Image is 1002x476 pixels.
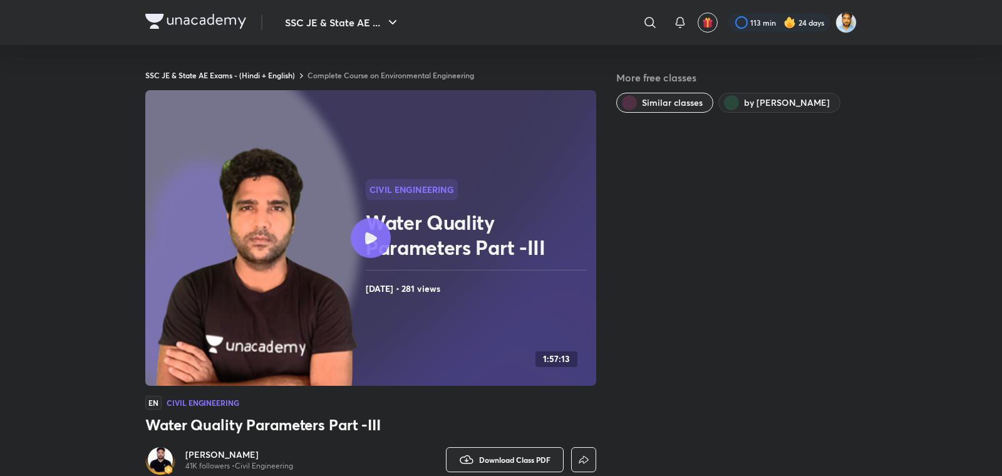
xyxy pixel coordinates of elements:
[145,415,596,435] h3: Water Quality Parameters Part -III
[167,399,239,406] h4: Civil Engineering
[783,16,796,29] img: streak
[307,70,474,80] a: Complete Course on Environmental Engineering
[366,210,591,260] h2: Water Quality Parameters Part -III
[642,96,703,109] span: Similar classes
[164,465,173,474] img: badge
[698,13,718,33] button: avatar
[616,70,857,85] h5: More free classes
[145,396,162,410] span: EN
[718,93,840,113] button: by Praveen Kumar
[702,17,713,28] img: avatar
[145,70,295,80] a: SSC JE & State AE Exams - (Hindi + English)
[543,354,570,365] h4: 1:57:13
[366,281,591,297] h4: [DATE] • 281 views
[446,447,564,472] button: Download Class PDF
[145,14,246,29] img: Company Logo
[744,96,830,109] span: by Praveen Kumar
[277,10,408,35] button: SSC JE & State AE ...
[185,448,293,461] a: [PERSON_NAME]
[185,461,293,471] p: 41K followers • Civil Engineering
[616,93,713,113] button: Similar classes
[145,445,175,475] a: Avatarbadge
[145,14,246,32] a: Company Logo
[835,12,857,33] img: Kunal Pradeep
[479,455,550,465] span: Download Class PDF
[148,447,173,472] img: Avatar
